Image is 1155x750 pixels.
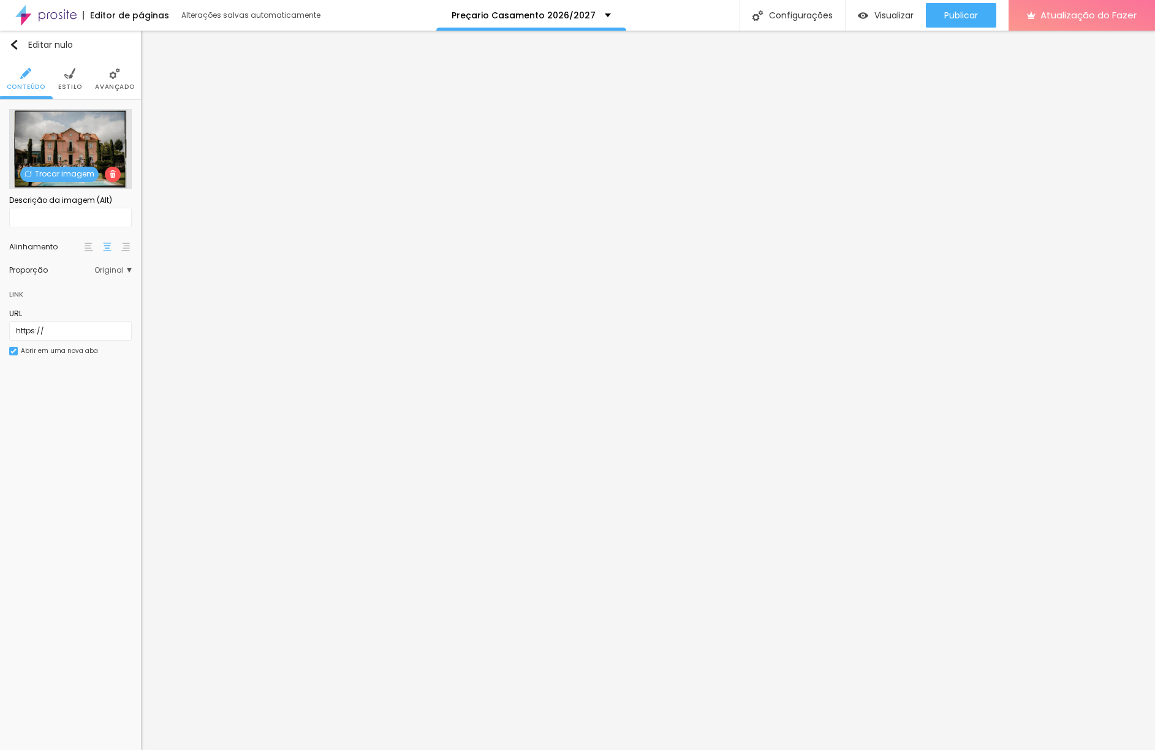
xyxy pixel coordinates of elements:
img: Ícone [25,170,32,178]
img: paragraph-left-align.svg [85,243,93,251]
font: Conteúdo [7,82,45,91]
font: Editar nulo [28,39,73,51]
font: Link [9,289,23,299]
font: Atualização do Fazer [1040,9,1137,21]
img: paragraph-center-align.svg [103,243,112,251]
img: Ícone [20,68,31,79]
img: Ícone [109,170,116,178]
font: Trocar imagem [35,169,94,179]
div: Link [9,280,132,302]
font: Proporção [9,265,48,275]
font: Alterações salvas automaticamente [181,10,320,20]
img: paragraph-right-align.svg [121,243,130,251]
font: Preçario Casamento 2026/2027 [452,9,596,21]
img: Ícone [109,68,120,79]
iframe: Editor [141,31,1155,750]
font: Configurações [769,9,833,21]
button: Publicar [926,3,996,28]
font: Alinhamento [9,241,58,252]
font: Abrir em uma nova aba [21,346,98,355]
button: Visualizar [846,3,926,28]
font: Descrição da imagem (Alt) [9,195,112,205]
img: Ícone [64,68,75,79]
img: Ícone [752,10,763,21]
font: Publicar [944,9,978,21]
font: Editor de páginas [90,9,169,21]
font: Avançado [95,82,134,91]
font: URL [9,308,22,319]
font: Original [94,265,124,275]
font: Visualizar [874,9,914,21]
img: view-1.svg [858,10,868,21]
img: Ícone [9,40,19,50]
font: Estilo [58,82,82,91]
img: Ícone [10,348,17,354]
